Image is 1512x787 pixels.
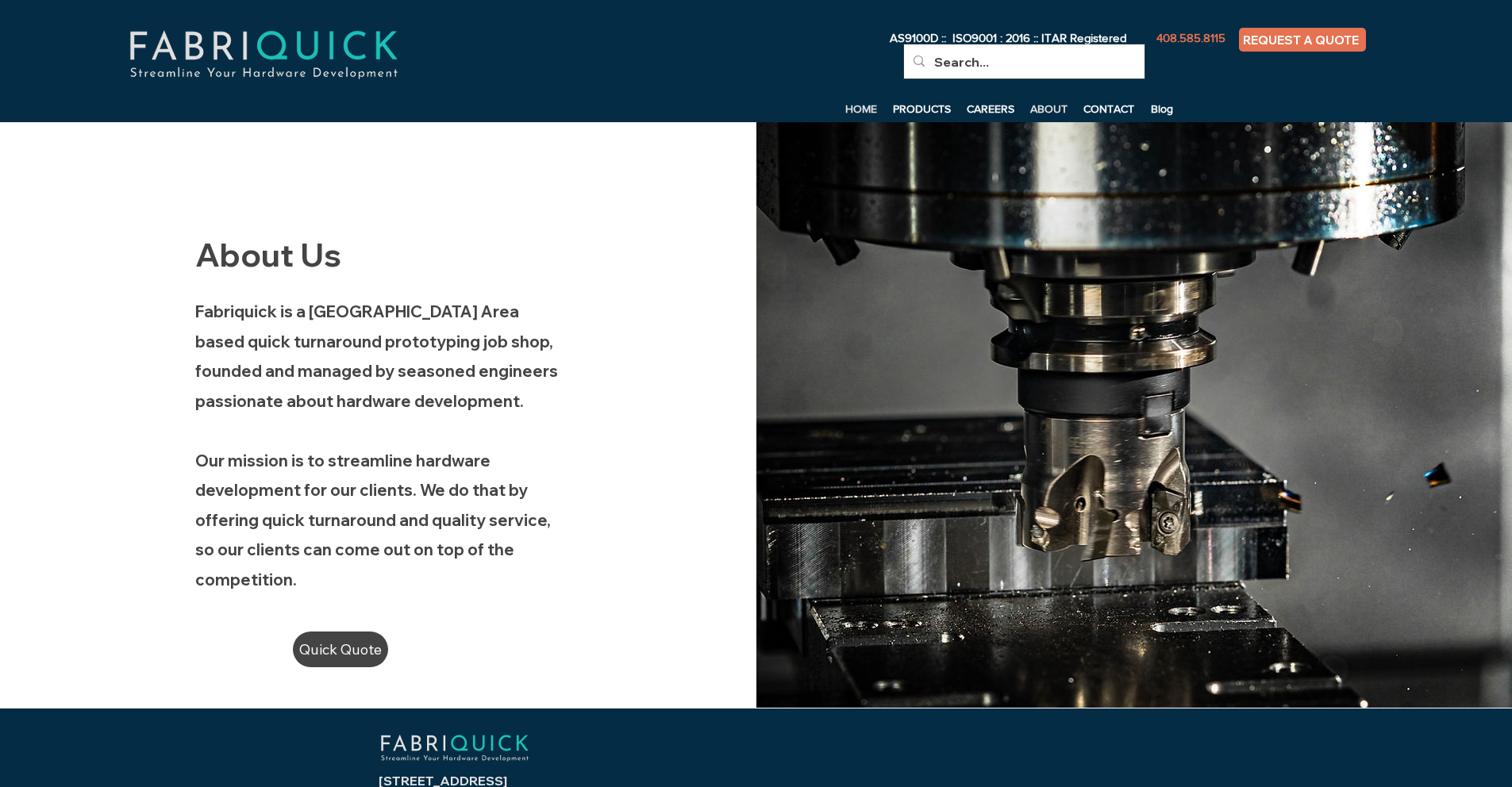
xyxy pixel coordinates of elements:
[299,636,382,663] span: Quick Quote
[71,13,456,97] img: fabriquick-logo-colors-adjusted.png
[195,235,341,274] span: About Us
[1075,97,1143,121] a: CONTACT
[1156,31,1225,44] span: 408.585.8115
[627,97,1181,121] nav: Site
[1243,33,1359,48] span: REQUEST A QUOTE
[195,451,551,589] span: Our mission is to streamline hardware development for our clients. We do that by offering quick t...
[293,632,388,667] a: Quick Quote
[1022,97,1075,121] a: ABOUT
[959,97,1022,121] a: CAREERS
[1239,28,1366,52] a: REQUEST A QUOTE
[837,97,885,121] a: HOME
[885,97,959,121] a: PRODUCTS
[195,301,558,411] span: Fabriquick is a [GEOGRAPHIC_DATA] Area based quick turnaround prototyping job shop, founded and m...
[1075,97,1142,121] p: CONTACT
[890,31,1126,44] span: AS9100D :: ISO9001 : 2016 :: ITAR Registered
[1143,97,1181,121] a: Blog
[934,44,1111,79] input: Search...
